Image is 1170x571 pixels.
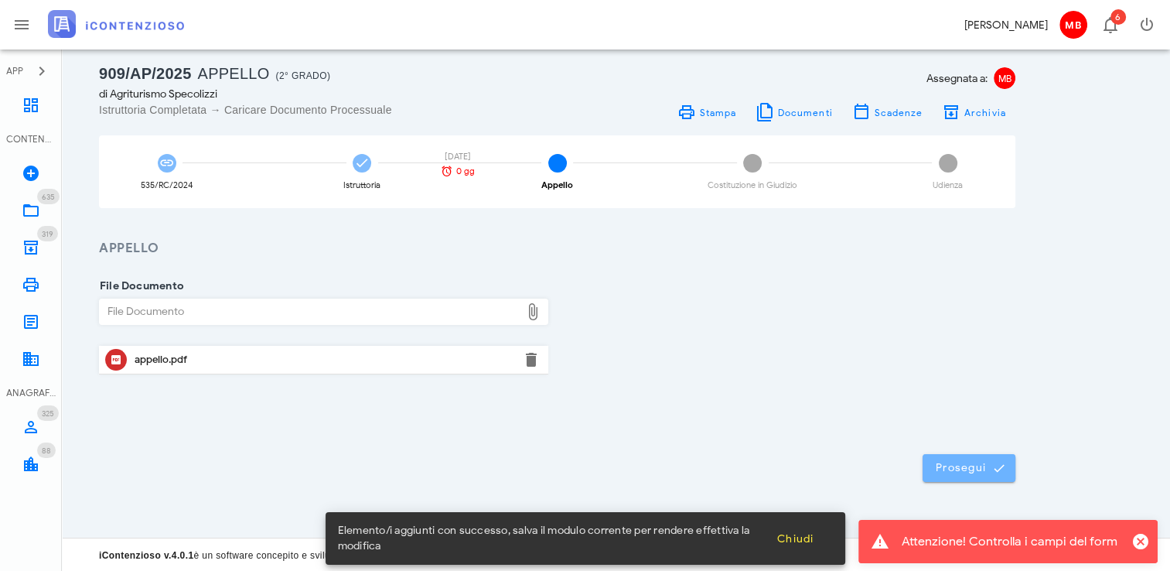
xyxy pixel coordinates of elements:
span: 319 [42,229,53,239]
button: MB [1054,6,1091,43]
span: 5 [939,154,957,173]
div: di Agriturismo Specolizzi [99,86,548,102]
span: 909/AP/2025 [99,65,192,82]
span: 88 [42,446,51,456]
span: Archivia [964,107,1006,118]
div: Udienza [933,181,963,190]
span: Distintivo [1110,9,1126,25]
strong: iContenzioso v.4.0.1 [99,550,193,561]
span: Chiudi [776,532,814,545]
div: Costituzione in Giudizio [708,181,797,190]
div: Clicca per aprire un'anteprima del file o scaricarlo [135,347,513,372]
div: CONTENZIOSO [6,132,56,146]
span: 325 [42,409,54,419]
span: 4 [743,154,762,173]
span: (2° Grado) [275,70,330,81]
div: ANAGRAFICA [6,386,56,400]
span: 3 [548,154,567,173]
div: appello.pdf [135,354,513,366]
span: Distintivo [37,226,58,241]
span: 635 [42,192,55,202]
button: Chiudi [1130,531,1151,552]
button: Archivia [932,101,1015,123]
img: logo-text-2x.png [48,10,184,38]
button: Scadenze [842,101,933,123]
button: Documenti [745,101,842,123]
div: [DATE] [431,152,485,161]
button: Elimina [522,350,541,369]
span: 0 gg [456,167,475,176]
span: Scadenze [873,107,923,118]
span: Prosegui [935,461,1003,475]
div: 535/RC/2024 [141,181,193,190]
div: Attenzione! Controlla i campi del form [902,532,1117,551]
label: File Documento [95,279,184,294]
div: Appello [541,181,573,190]
span: Distintivo [37,405,59,421]
button: Distintivo [1091,6,1128,43]
span: MB [1059,11,1087,39]
span: Appello [198,65,270,82]
button: Chiudi [764,525,827,552]
span: Stampa [698,107,736,118]
div: Istruttoria [343,181,380,190]
span: Elemento/i aggiunti con successo, salva il modulo corrente per rendere effettiva la modifica [338,523,764,554]
a: Stampa [667,101,745,123]
div: File Documento [100,299,520,324]
div: Istruttoria Completata → Caricare Documento Processuale [99,102,548,118]
span: Documenti [777,107,833,118]
button: Clicca per aprire un'anteprima del file o scaricarlo [105,349,127,371]
span: Distintivo [37,443,56,458]
span: Distintivo [37,189,60,204]
span: Assegnata a: [926,70,988,87]
span: MB [994,67,1015,89]
h3: Appello [99,239,1015,258]
button: Prosegui [923,454,1015,482]
div: [PERSON_NAME] [964,17,1048,33]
